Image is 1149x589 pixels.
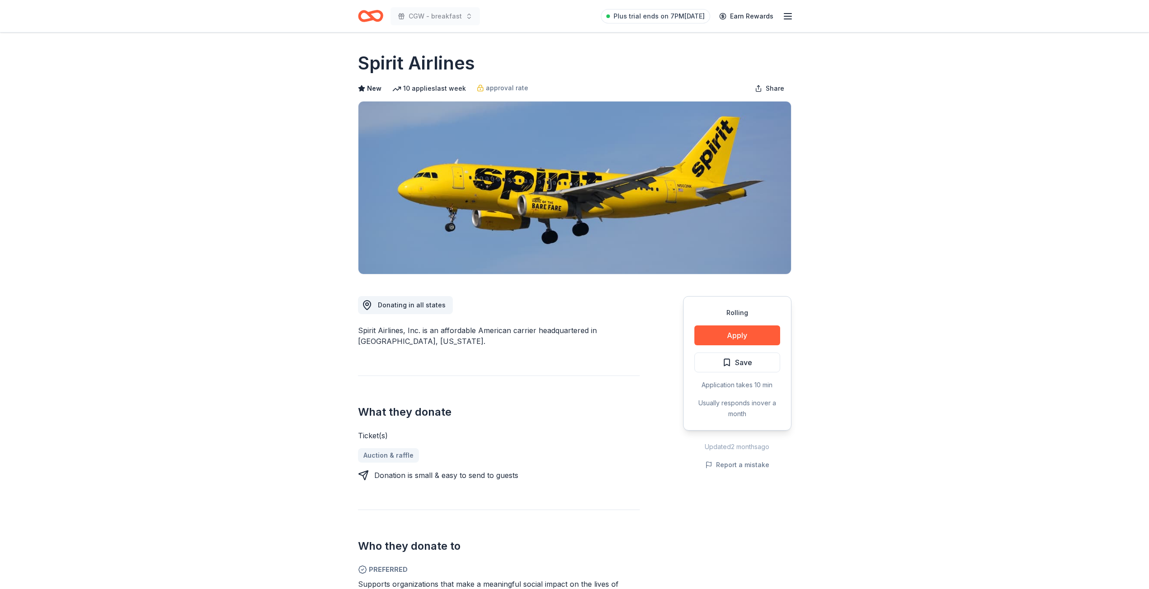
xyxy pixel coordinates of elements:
div: Updated 2 months ago [683,441,791,452]
div: Donation is small & easy to send to guests [374,470,518,481]
div: Ticket(s) [358,430,640,441]
span: Save [735,357,752,368]
h2: Who they donate to [358,539,640,553]
div: Usually responds in over a month [694,398,780,419]
div: Spirit Airlines, Inc. is an affordable American carrier headquartered in [GEOGRAPHIC_DATA], [US_S... [358,325,640,347]
span: CGW - breakfast [409,11,462,22]
h2: What they donate [358,405,640,419]
h1: Spirit Airlines [358,51,475,76]
a: Plus trial ends on 7PM[DATE] [601,9,710,23]
button: Save [694,352,780,372]
a: Earn Rewards [714,8,779,24]
button: Apply [694,325,780,345]
button: Share [748,79,791,97]
img: Image for Spirit Airlines [358,102,791,274]
span: Donating in all states [378,301,446,309]
a: Auction & raffle [358,448,419,463]
span: New [367,83,381,94]
button: CGW - breakfast [391,7,480,25]
a: approval rate [477,83,528,93]
a: Home [358,5,383,27]
button: Report a mistake [705,459,769,470]
span: Share [766,83,784,94]
span: Plus trial ends on 7PM[DATE] [614,11,705,22]
span: Preferred [358,564,640,575]
div: 10 applies last week [392,83,466,94]
div: Rolling [694,307,780,318]
div: Application takes 10 min [694,380,780,390]
span: approval rate [486,83,528,93]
